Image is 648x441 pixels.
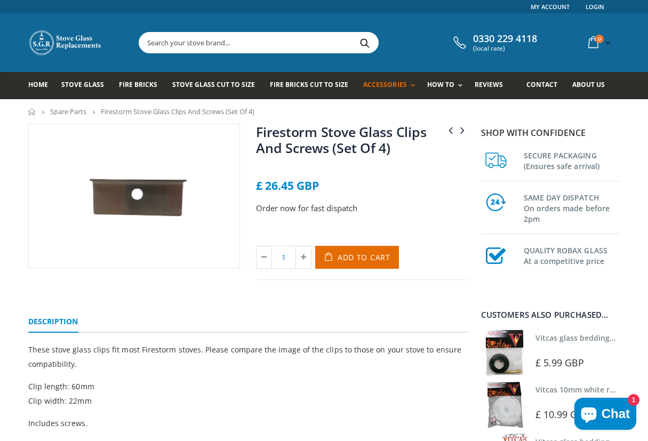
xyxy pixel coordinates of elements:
[28,379,468,408] p: Clip length: 60mm Clip width: 22mm
[172,80,255,89] span: Stove Glass Cut To Size
[572,80,605,89] span: About us
[256,178,319,193] span: £ 26.45 GBP
[481,126,620,139] p: Shop with confidence
[28,108,36,115] a: Home
[475,72,511,99] a: Reviews
[363,72,420,99] a: Accessories
[363,80,406,89] span: Accessories
[526,72,565,99] a: Contact
[584,32,613,53] a: 0
[571,398,639,432] inbox-online-store-chat: Shopify online store chat
[256,202,468,214] p: Order now for fast dispatch
[50,107,86,116] a: Spare Parts
[61,80,104,89] span: Stove Glass
[473,33,537,45] span: 0330 229 4118
[119,80,157,89] span: Fire Bricks
[526,80,557,89] span: Contact
[524,148,620,172] h3: SECURE PACKAGING (Ensures safe arrival)
[338,252,390,262] span: Add to Cart
[28,342,468,371] p: These stove glass clips fit most Firestorm stoves. Please compare the image of the clips to those...
[473,45,537,52] span: (local rate)
[315,246,399,269] button: Add to Cart
[101,107,254,116] span: Firestorm Stove Glass Clips And Screws (Set Of 4)
[535,408,590,421] span: £ 10.99 GBP
[595,35,604,43] span: 0
[481,330,527,376] img: Vitcas stove glass bedding in tape
[481,311,620,319] div: Customers also purchased...
[270,80,348,89] span: Fire Bricks Cut To Size
[28,311,78,333] a: Description
[28,72,56,99] a: Home
[353,33,377,53] button: Search
[28,416,468,430] p: Includes screws.
[139,33,498,53] input: Search your stove brand...
[172,72,263,99] a: Stove Glass Cut To Size
[481,381,527,428] img: Vitcas white rope, glue and gloves kit 10mm
[427,72,468,99] a: How To
[524,190,620,224] h3: SAME DAY DISPATCH On orders made before 2pm
[270,72,356,99] a: Fire Bricks Cut To Size
[572,72,613,99] a: About us
[524,243,620,267] h3: QUALITY ROBAX GLASS At a competitive price
[28,29,103,56] img: Stove Glass Replacement
[475,80,503,89] span: Reviews
[427,80,454,89] span: How To
[28,80,48,89] span: Home
[256,123,426,157] a: Firestorm Stove Glass Clips And Screws (Set Of 4)
[61,72,112,99] a: Stove Glass
[29,124,240,267] img: firestorm-glass-clip_800x_crop_center.webp
[535,356,585,369] span: £ 5.99 GBP
[119,72,165,99] a: Fire Bricks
